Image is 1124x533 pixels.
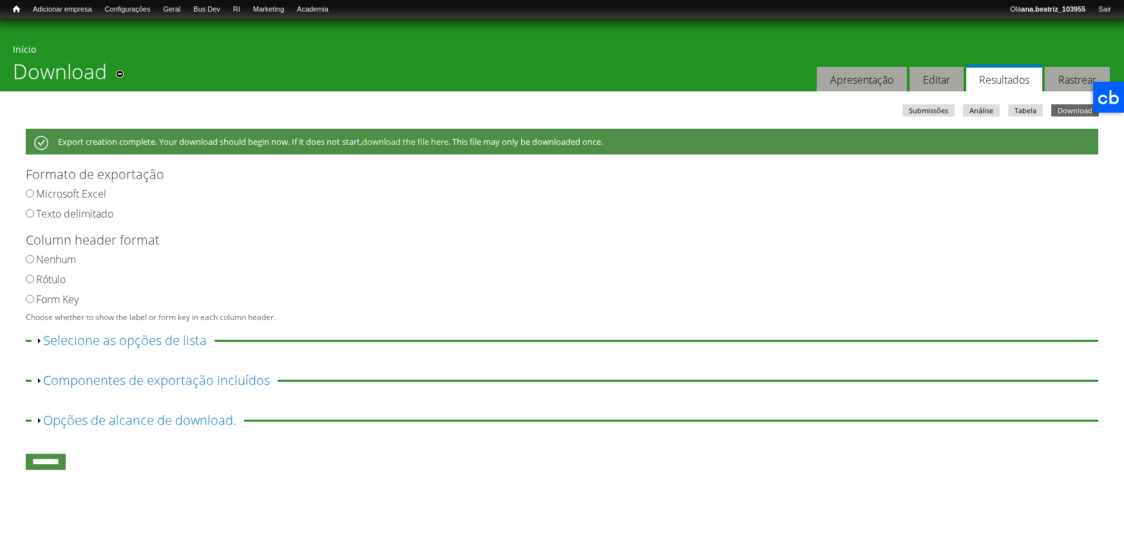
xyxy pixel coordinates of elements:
strong: ana.beatriz_103955 [1021,5,1085,13]
label: Column header format [26,230,1077,250]
a: Bus Dev [187,3,227,16]
div: Export creation complete. Your download should begin now. If it does not start, . This file may o... [26,129,1098,154]
a: Configurações [99,3,157,16]
div: Choose whether to show the label or form key in each column header. [26,313,1090,323]
a: Adicionar empresa [26,3,99,16]
a: Marketing [247,3,291,16]
a: Selecione as opções de lista [43,332,207,349]
a: Componentes de exportação incluídos [43,371,270,389]
label: Nenhum [36,252,76,266]
label: Texto delimitado [36,207,113,221]
a: Opções de alcance de download. [43,411,236,429]
a: Submissões [902,104,955,117]
a: Tabela [1008,104,1043,117]
span: Início [13,5,20,14]
label: Form Key [36,292,79,306]
label: Rótulo [36,272,66,286]
label: Formato de exportação [26,165,1077,184]
a: Editar [910,67,964,92]
a: Geral [157,3,187,16]
a: Resultados [966,64,1042,92]
a: Oláana.beatriz_103955 [1004,3,1092,16]
a: Análise [963,104,1000,117]
a: Download [1051,104,1099,117]
a: Rastrear [1045,67,1110,92]
a: download the file here [362,136,448,147]
a: Sair [1092,3,1118,16]
a: Apresentação [817,67,907,92]
a: Academia [291,3,335,16]
h1: Download [13,59,107,91]
a: RI [227,3,247,16]
a: Início [6,3,26,15]
label: Microsoft Excel [36,187,106,201]
a: Início [13,43,36,55]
